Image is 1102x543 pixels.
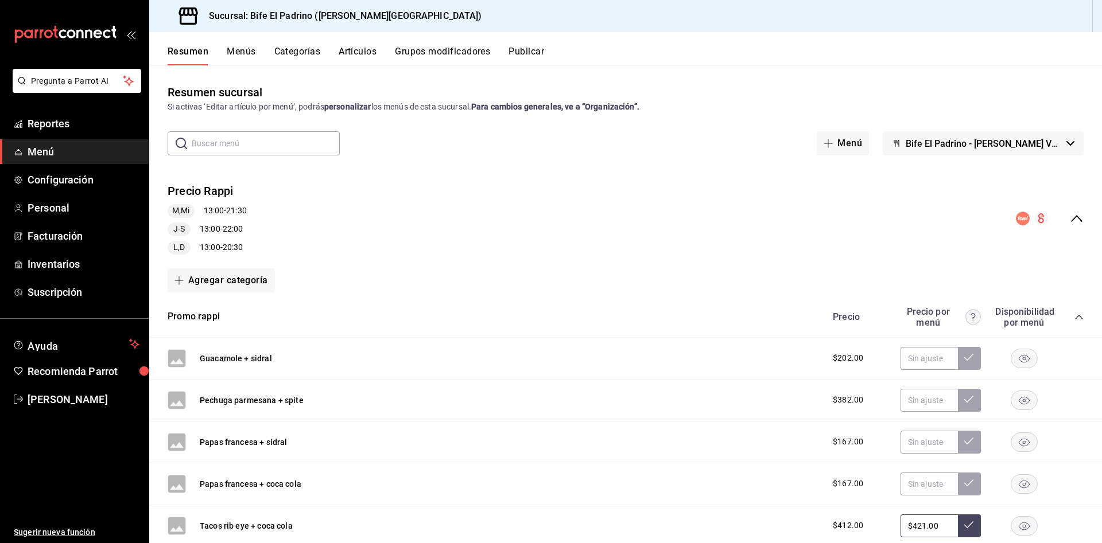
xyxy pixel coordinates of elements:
[169,223,189,235] span: J-S
[8,83,141,95] a: Pregunta a Parrot AI
[14,526,139,538] span: Sugerir nueva función
[168,84,262,101] div: Resumen sucursal
[28,392,139,407] span: [PERSON_NAME]
[901,389,958,412] input: Sin ajuste
[28,228,139,244] span: Facturación
[31,75,123,87] span: Pregunta a Parrot AI
[168,101,1084,113] div: Si activas ‘Editar artículo por menú’, podrás los menús de esta sucursal.
[200,9,482,23] h3: Sucursal: Bife El Padrino ([PERSON_NAME][GEOGRAPHIC_DATA])
[821,311,895,322] div: Precio
[13,69,141,93] button: Pregunta a Parrot AI
[200,520,293,532] button: Tacos rib eye + coca cola
[395,46,490,65] button: Grupos modificadores
[168,183,234,200] button: Precio Rappi
[168,46,208,65] button: Resumen
[227,46,255,65] button: Menús
[200,394,304,406] button: Pechuga parmesana + spite
[168,204,247,218] div: 13:00 - 21:30
[833,394,863,406] span: $382.00
[28,200,139,216] span: Personal
[471,102,639,111] strong: Para cambios generales, ve a “Organización”.
[906,138,1062,149] span: Bife El Padrino - [PERSON_NAME] Verdes
[995,306,1053,328] div: Disponibilidad por menú
[149,174,1102,264] div: collapse-menu-row
[192,132,340,155] input: Buscar menú
[168,241,247,255] div: 13:00 - 20:30
[168,222,247,236] div: 13:00 - 22:00
[901,514,958,537] input: Sin ajuste
[833,478,863,490] span: $167.00
[28,284,139,300] span: Suscripción
[324,102,371,111] strong: personalizar
[901,472,958,495] input: Sin ajuste
[200,353,272,364] button: Guacamole + sidral
[28,172,139,187] span: Configuración
[28,256,139,272] span: Inventarios
[28,364,139,379] span: Recomienda Parrot
[200,478,301,490] button: Papas francesa + coca cola
[168,46,1102,65] div: navigation tabs
[901,431,958,454] input: Sin ajuste
[1074,312,1084,322] button: collapse-category-row
[833,352,863,364] span: $202.00
[168,205,195,217] span: M,Mi
[169,241,189,253] span: L,D
[28,337,125,351] span: Ayuda
[339,46,377,65] button: Artículos
[168,310,220,323] button: Promo rappi
[901,306,981,328] div: Precio por menú
[126,30,135,39] button: open_drawer_menu
[200,436,287,448] button: Papas francesa + sidral
[28,144,139,159] span: Menú
[833,519,863,532] span: $412.00
[901,347,958,370] input: Sin ajuste
[817,131,869,155] button: Menú
[509,46,544,65] button: Publicar
[883,131,1084,155] button: Bife El Padrino - [PERSON_NAME] Verdes
[28,116,139,131] span: Reportes
[168,268,275,292] button: Agregar categoría
[833,436,863,448] span: $167.00
[274,46,321,65] button: Categorías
